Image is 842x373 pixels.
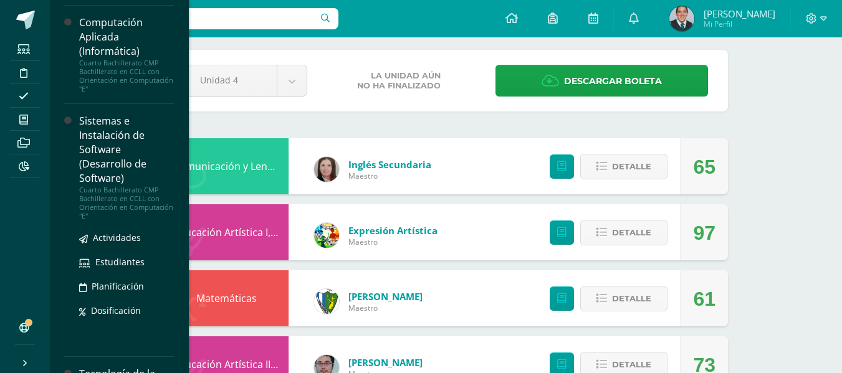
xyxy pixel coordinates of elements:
[79,114,174,221] a: Sistemas e Instalación de Software (Desarrollo de Software)Cuarto Bachillerato CMP Bachillerato e...
[164,270,289,326] div: Matemáticas
[693,139,715,195] div: 65
[164,138,289,194] div: Comunicación y Lenguaje, Idioma Extranjero Inglés
[704,7,775,20] span: [PERSON_NAME]
[348,237,438,247] span: Maestro
[580,220,667,245] button: Detalle
[612,221,651,244] span: Detalle
[357,71,441,91] span: La unidad aún no ha finalizado
[79,59,174,93] div: Cuarto Bachillerato CMP Bachillerato en CCLL con Orientación en Computación "E"
[580,154,667,179] button: Detalle
[79,186,174,220] div: Cuarto Bachillerato CMP Bachillerato en CCLL con Orientación en Computación "E"
[580,286,667,311] button: Detalle
[92,280,144,292] span: Planificación
[348,171,431,181] span: Maestro
[348,290,423,303] a: [PERSON_NAME]
[564,66,662,97] span: Descargar boleta
[79,114,174,186] div: Sistemas e Instalación de Software (Desarrollo de Software)
[348,158,431,171] a: Inglés Secundaria
[79,230,174,245] a: Actividades
[93,232,141,243] span: Actividades
[314,157,339,182] img: 8af0450cf43d44e38c4a1497329761f3.png
[58,8,338,29] input: Busca un usuario...
[184,65,307,96] a: Unidad 4
[348,356,423,369] a: [PERSON_NAME]
[91,305,141,316] span: Dosificación
[79,279,174,293] a: Planificación
[704,19,775,29] span: Mi Perfil
[495,65,708,97] a: Descargar boleta
[79,255,174,269] a: Estudiantes
[95,256,145,268] span: Estudiantes
[612,155,651,178] span: Detalle
[314,223,339,248] img: 159e24a6ecedfdf8f489544946a573f0.png
[348,224,438,237] a: Expresión Artística
[669,6,694,31] img: a9976b1cad2e56b1ca6362e8fabb9e16.png
[693,205,715,261] div: 97
[693,271,715,327] div: 61
[79,16,174,59] div: Computación Aplicada (Informática)
[164,204,289,260] div: Educación Artística I, Música y Danza
[314,289,339,314] img: d7d6d148f6dec277cbaab50fee73caa7.png
[79,16,174,93] a: Computación Aplicada (Informática)Cuarto Bachillerato CMP Bachillerato en CCLL con Orientación en...
[612,287,651,310] span: Detalle
[348,303,423,313] span: Maestro
[79,303,174,318] a: Dosificación
[200,65,261,95] span: Unidad 4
